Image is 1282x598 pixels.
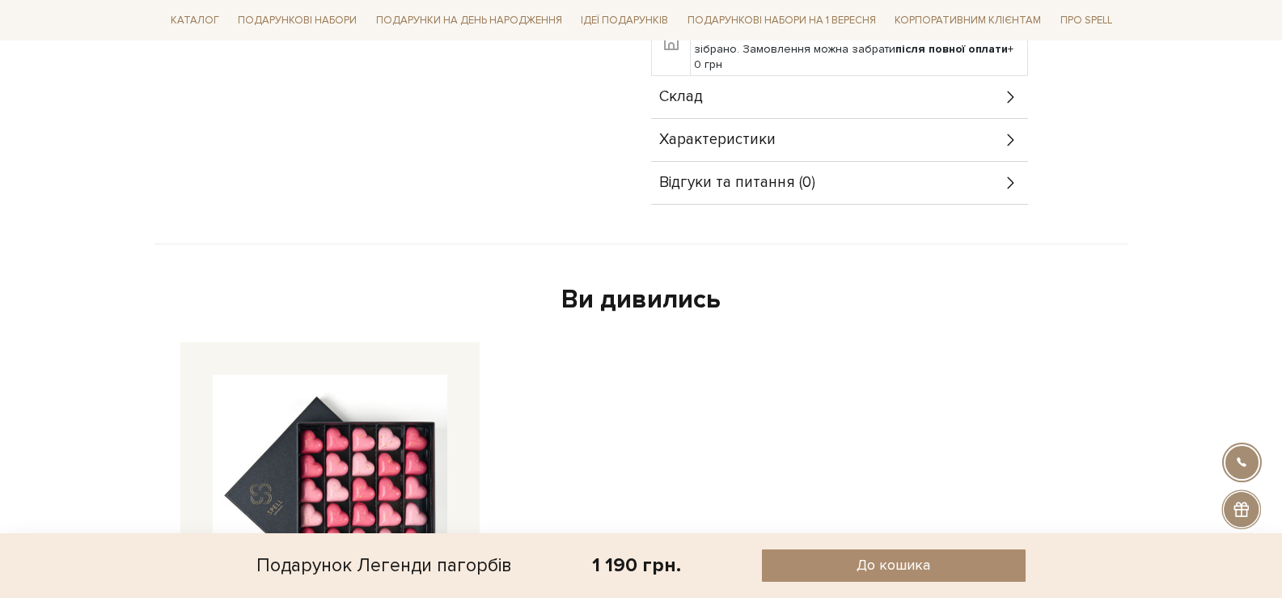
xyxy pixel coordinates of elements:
[256,549,512,582] div: Подарунок Легенди пагорбів
[574,8,675,33] a: Ідеї подарунків
[762,549,1026,582] button: До кошика
[370,8,569,33] a: Подарунки на День народження
[659,90,703,104] span: Склад
[659,176,815,190] span: Відгуки та питання (0)
[895,42,1008,56] b: після повної оплати
[659,133,776,147] span: Характеристики
[857,556,930,575] span: До кошика
[174,283,1109,317] div: Ви дивились
[690,10,1027,76] td: Самовивіз зі складу - вул. [STREET_ADDRESS] Очікуйте інформацію від менеджера, коли ваше замовлен...
[681,6,882,34] a: Подарункові набори на 1 Вересня
[888,6,1047,34] a: Корпоративним клієнтам
[1054,8,1119,33] a: Про Spell
[592,553,681,578] div: 1 190 грн.
[164,8,226,33] a: Каталог
[231,8,363,33] a: Подарункові набори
